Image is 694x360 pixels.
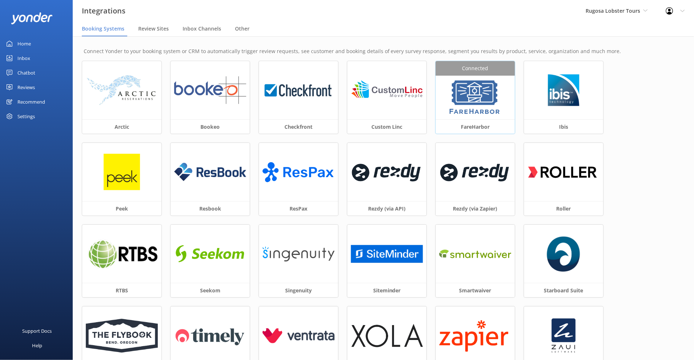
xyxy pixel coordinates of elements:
[259,119,338,134] h3: Checkfront
[174,163,246,181] img: resbook_logo.png
[351,157,423,188] img: 1624324453..png
[263,328,335,343] img: ventrata_logo.png
[174,240,246,268] img: 1616638368..png
[82,283,161,297] h3: RTBS
[17,80,35,95] div: Reviews
[351,324,423,347] img: xola_logo.png
[524,201,603,216] h3: Roller
[436,283,515,297] h3: Smartwaiver
[259,201,338,216] h3: ResPax
[84,47,683,55] p: Connect Yonder to your booking system or CRM to automatically trigger review requests, see custom...
[439,319,511,353] img: 1619648013..png
[436,201,515,216] h3: Rezdy (via Zapier)
[546,72,582,108] img: 1629776749..png
[86,319,158,353] img: flybook_logo.png
[436,119,515,134] h3: FareHarbor
[547,236,581,272] img: starboard_suite_logo.png
[82,119,161,134] h3: Arctic
[138,25,169,32] span: Review Sites
[82,201,161,216] h3: Peek
[171,283,250,297] h3: Seekom
[86,239,158,269] img: 1624324537..png
[586,7,641,14] span: Rugosa Lobster Tours
[439,246,511,262] img: 1650579744..png
[183,25,221,32] span: Inbox Channels
[104,154,140,190] img: peek_logo.png
[17,51,30,65] div: Inbox
[259,283,338,297] h3: Singenuity
[448,79,503,116] img: 1629843345..png
[351,245,423,263] img: 1710292409..png
[23,324,52,338] div: Support Docs
[528,157,600,188] img: 1616660206..png
[32,338,42,353] div: Help
[86,75,158,106] img: arctic_logo.png
[524,283,603,297] h3: Starboard Suite
[347,283,427,297] h3: Siteminder
[171,201,250,216] h3: Resbook
[263,76,335,104] img: 1624323426..png
[439,157,511,188] img: 1619647509..png
[263,246,335,263] img: singenuity_logo.png
[17,109,35,124] div: Settings
[17,65,35,80] div: Chatbot
[351,76,423,104] img: 1624324618..png
[171,119,250,134] h3: Bookeo
[436,61,515,76] div: Connected
[11,12,53,24] img: yonder-white-logo.png
[174,76,246,104] img: 1624324865..png
[17,36,31,51] div: Home
[174,322,246,350] img: 1619648023..png
[235,25,250,32] span: Other
[82,25,124,32] span: Booking Systems
[347,201,427,216] h3: Rezdy (via API)
[82,5,125,17] h3: Integrations
[17,95,45,109] div: Recommend
[347,119,427,134] h3: Custom Linc
[551,317,577,354] img: 1633406817..png
[524,119,603,134] h3: Ibis
[263,158,335,186] img: ResPax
